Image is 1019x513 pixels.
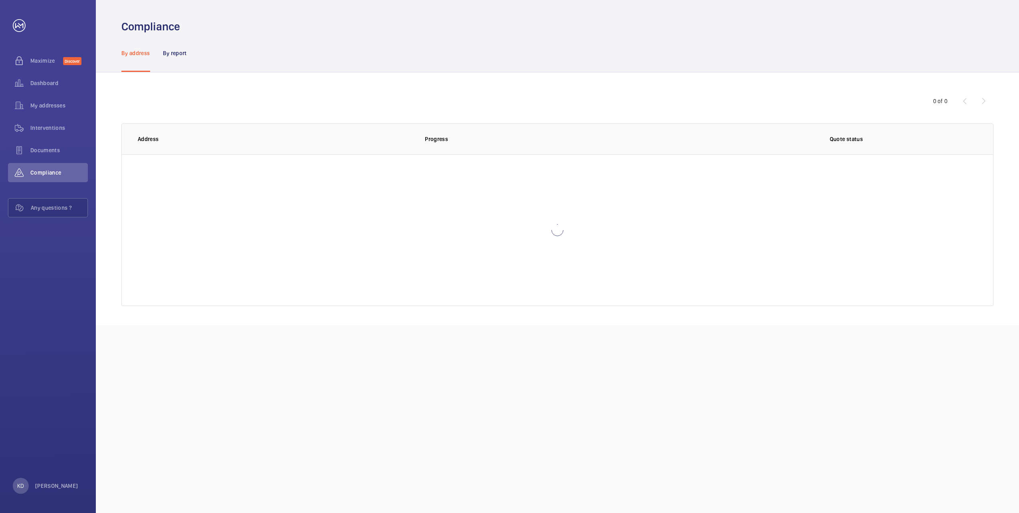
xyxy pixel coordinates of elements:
[63,57,81,65] span: Discover
[933,97,948,105] div: 0 of 0
[121,19,180,34] h1: Compliance
[30,146,88,154] span: Documents
[425,135,702,143] p: Progress
[17,482,24,490] p: KD
[30,57,63,65] span: Maximize
[138,135,412,143] p: Address
[30,101,88,109] span: My addresses
[121,49,150,57] p: By address
[163,49,187,57] p: By report
[30,79,88,87] span: Dashboard
[30,169,88,177] span: Compliance
[35,482,78,490] p: [PERSON_NAME]
[830,135,863,143] p: Quote status
[30,124,88,132] span: Interventions
[31,204,87,212] span: Any questions ?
